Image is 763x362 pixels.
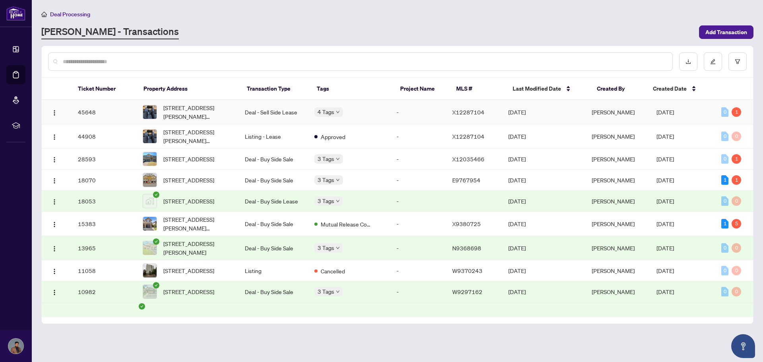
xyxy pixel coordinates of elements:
div: 0 [721,107,728,117]
th: Created By [591,78,647,100]
th: Tags [310,78,394,100]
span: [DATE] [508,108,526,116]
span: [DATE] [508,176,526,184]
span: Add Transaction [705,26,747,39]
span: filter [735,59,740,64]
button: Logo [48,130,61,143]
div: 0 [732,243,741,253]
span: check-circle [153,238,159,245]
span: check-circle [139,303,145,310]
span: [DATE] [656,155,674,163]
img: Logo [51,246,58,252]
div: 0 [721,287,728,296]
img: Logo [51,134,58,140]
span: down [336,110,340,114]
td: - [390,281,446,302]
span: [DATE] [656,197,674,205]
td: 15383 [72,212,136,236]
button: Logo [48,264,61,277]
span: [DATE] [656,108,674,116]
td: - [390,191,446,212]
td: - [390,236,446,260]
span: [STREET_ADDRESS] [163,155,214,163]
span: Mutual Release Completed [321,220,372,228]
th: Project Name [394,78,450,100]
img: Logo [51,221,58,228]
span: E9767954 [452,176,480,184]
td: - [390,212,446,236]
span: [STREET_ADDRESS][PERSON_NAME][PERSON_NAME] [163,128,232,145]
img: Logo [51,199,58,205]
span: X12035466 [452,155,484,163]
span: X9380725 [452,220,481,227]
td: - [390,100,446,124]
img: thumbnail-img [143,285,157,298]
div: 1 [732,107,741,117]
td: Listing - Lease [238,124,308,149]
span: [STREET_ADDRESS] [163,197,214,205]
span: [DATE] [656,133,674,140]
button: Add Transaction [699,25,753,39]
td: Deal - Buy Side Sale [238,236,308,260]
span: X12287104 [452,108,484,116]
td: Deal - Buy Side Sale [238,149,308,170]
img: thumbnail-img [143,241,157,255]
button: Logo [48,106,61,118]
div: 0 [721,132,728,141]
th: MLS # [450,78,506,100]
span: home [41,12,47,17]
div: 0 [732,132,741,141]
button: edit [704,52,722,71]
button: Open asap [731,334,755,358]
td: 28593 [72,149,136,170]
span: [STREET_ADDRESS] [163,287,214,296]
button: download [679,52,697,71]
button: Logo [48,174,61,186]
span: download [686,59,691,64]
span: Approved [321,132,345,141]
td: 10982 [72,281,136,302]
span: [PERSON_NAME] [592,155,635,163]
button: Logo [48,242,61,254]
span: [DATE] [508,267,526,274]
span: [STREET_ADDRESS] [163,176,214,184]
span: [DATE] [656,244,674,252]
span: [STREET_ADDRESS][PERSON_NAME][PERSON_NAME] [163,103,232,121]
td: Deal - Sell Side Lease [238,100,308,124]
span: [PERSON_NAME] [592,220,635,227]
span: 3 Tags [318,196,334,205]
div: 1 [732,154,741,164]
span: [PERSON_NAME] [592,267,635,274]
th: Transaction Type [240,78,311,100]
td: - [390,149,446,170]
span: 4 Tags [318,107,334,116]
span: [DATE] [508,220,526,227]
img: thumbnail-img [143,152,157,166]
span: [STREET_ADDRESS] [163,266,214,275]
span: down [336,246,340,250]
div: 0 [721,196,728,206]
div: 0 [732,287,741,296]
div: 1 [721,175,728,185]
td: Listing [238,260,308,281]
span: [DATE] [508,133,526,140]
button: Logo [48,217,61,230]
div: 0 [732,266,741,275]
button: Logo [48,195,61,207]
span: down [336,290,340,294]
img: Logo [51,289,58,296]
span: check-circle [153,192,159,198]
span: W9370243 [452,267,482,274]
td: 11058 [72,260,136,281]
span: [PERSON_NAME] [592,197,635,205]
div: 0 [721,266,728,275]
span: [DATE] [508,155,526,163]
span: W9297162 [452,288,482,295]
div: 0 [721,243,728,253]
img: Logo [51,178,58,184]
td: - [390,170,446,191]
td: Deal - Buy Side Sale [238,170,308,191]
span: [PERSON_NAME] [592,176,635,184]
div: 0 [721,154,728,164]
td: Deal - Buy Side Sale [238,281,308,302]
